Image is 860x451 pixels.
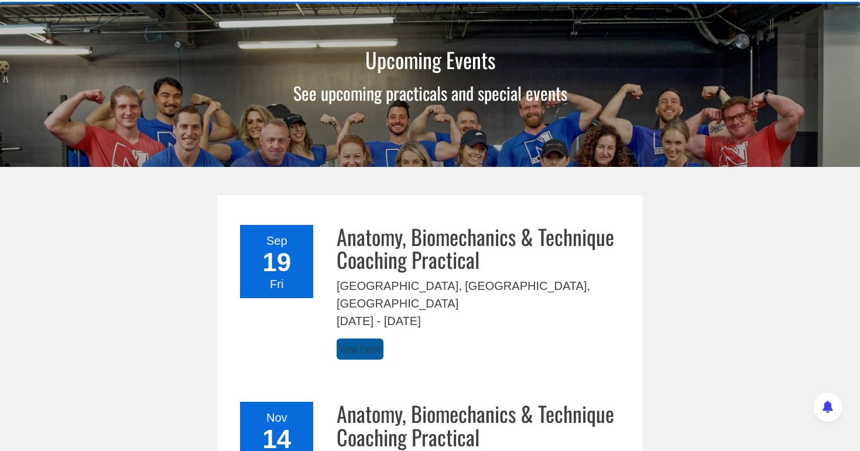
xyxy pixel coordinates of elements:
[247,232,306,250] div: Sep
[337,312,626,330] div: [DATE] - [DATE]
[247,250,306,275] div: 19
[337,277,626,312] div: [GEOGRAPHIC_DATA], [GEOGRAPHIC_DATA], [GEOGRAPHIC_DATA]
[337,339,383,360] a: View Event
[247,275,306,293] div: Fri
[337,402,626,448] h3: Anatomy, Biomechanics & Technique Coaching Practical
[210,83,650,102] h2: See upcoming practicals and special events
[216,48,645,71] h1: Upcoming Events
[247,409,306,426] div: Nov
[337,225,626,271] h3: Anatomy, Biomechanics & Technique Coaching Practical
